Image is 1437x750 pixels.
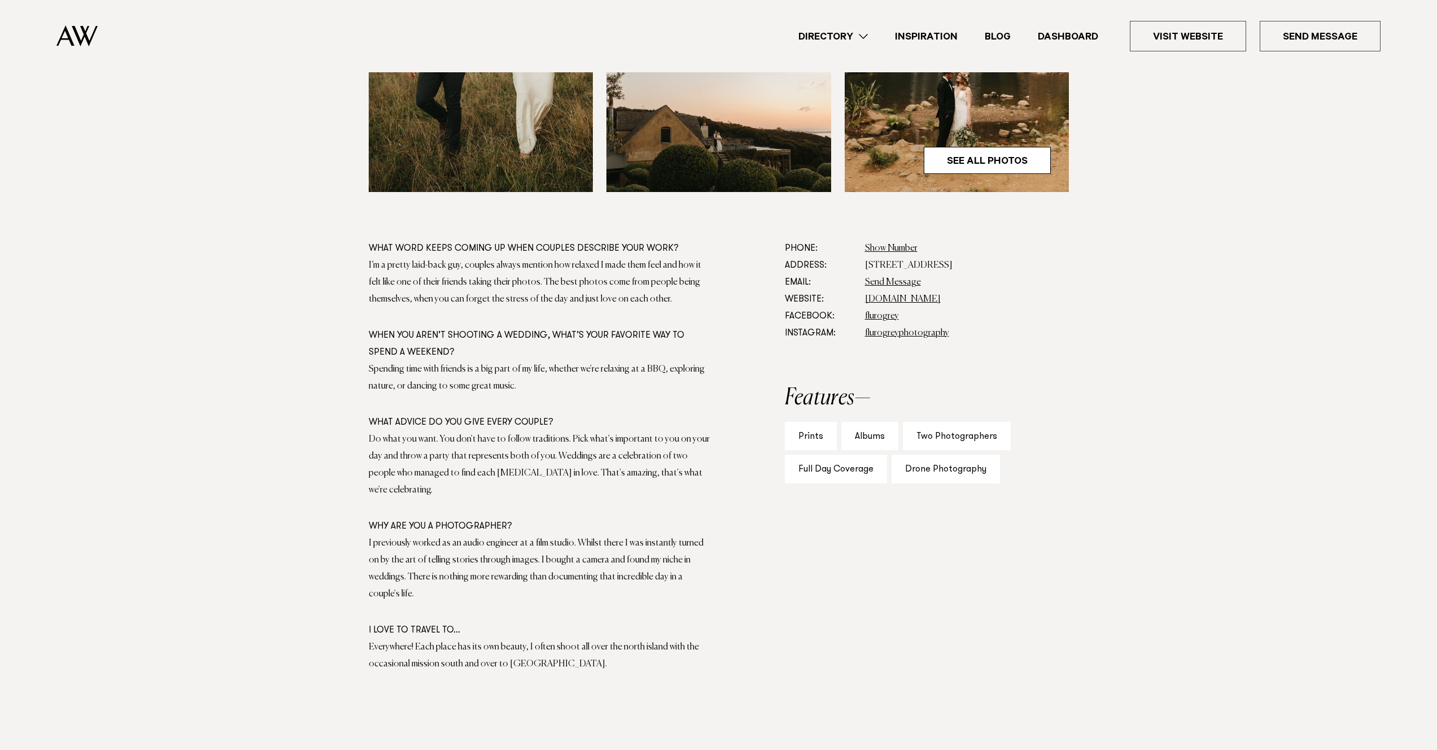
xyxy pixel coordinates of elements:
[1130,21,1246,51] a: Visit Website
[785,29,881,44] a: Directory
[881,29,971,44] a: Inspiration
[865,244,918,253] a: Show Number
[841,422,898,451] div: Albums
[785,257,856,274] dt: Address:
[865,312,899,321] a: flurogrey
[369,535,712,603] div: I previously worked as an audio engineer at a film studio. Whilst there I was instantly turned on...
[785,387,1069,409] h2: Features
[785,325,856,342] dt: Instagram:
[369,518,712,535] div: Why are you a photographer?
[785,274,856,291] dt: Email:
[369,622,712,639] div: I love to travel to...
[903,422,1011,451] div: Two Photographers
[369,361,712,395] div: Spending time with friends is a big part of my life, whether we're relaxing at a BBQ, exploring n...
[865,257,1069,274] dd: [STREET_ADDRESS]
[1260,21,1381,51] a: Send Message
[369,240,712,257] div: What word keeps coming up when couples describe your work?
[369,431,712,499] div: Do what you want. You don't have to follow traditions. Pick what's important to you on your day a...
[971,29,1024,44] a: Blog
[369,327,712,361] div: When you aren’t shooting a wedding, what’s your favorite way to spend a weekend?
[865,295,941,304] a: [DOMAIN_NAME]
[865,278,921,287] a: Send Message
[1024,29,1112,44] a: Dashboard
[865,329,949,338] a: flurogreyphotography
[369,639,712,673] div: Everywhere! Each place has its own beauty, I often shoot all over the north island with the occas...
[924,147,1051,174] a: See All Photos
[369,414,712,431] div: What advice do you give every couple?
[785,308,856,325] dt: Facebook:
[785,291,856,308] dt: Website:
[56,25,98,46] img: Auckland Weddings Logo
[369,257,712,308] div: I’m a pretty laid-back guy, couples always mention how relaxed I made them feel and how it felt l...
[785,422,837,451] div: Prints
[892,455,1000,483] div: Drone Photography
[785,455,887,483] div: Full Day Coverage
[785,240,856,257] dt: Phone:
